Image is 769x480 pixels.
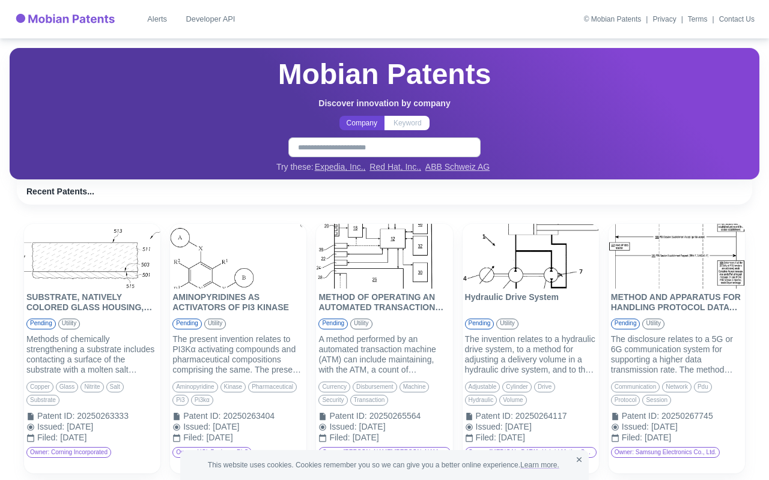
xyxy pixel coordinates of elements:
[384,116,430,130] button: Keyword
[173,383,217,391] span: aminopyridine
[319,397,347,404] span: security
[319,449,449,457] span: Owner: [PERSON_NAME] [PERSON_NAME], Incorporated
[400,382,430,392] div: machine
[318,447,450,458] div: Owner: [PERSON_NAME] [PERSON_NAME], Incorporated
[172,334,304,375] div: The present invention relates to PI3Kα activating compounds and pharmaceutical compositions compr...
[651,422,743,432] div: [DATE]
[652,16,676,23] a: Privacy
[172,319,202,329] div: pending
[611,292,743,314] p: METHOD AND APPARATUS FOR HANDLING PROTOCOL DATA UNIT SESSION ESTABLISHMENT IN WIRELESS COMMUNICAT...
[500,397,526,404] span: volume
[645,433,743,443] div: [DATE]
[612,383,659,391] span: communication
[24,224,160,447] a: SUBSTRATE, NATIVELY COLORED GLASS HOUSING, AND METHODS OF CHEMICALLY STRENGTHENING THE SAMESUBSTR...
[220,382,246,392] div: kinase
[172,447,252,458] div: Owner: UCL Business PLC
[172,395,188,406] div: pi3
[584,16,642,23] div: © Mobian Patents
[505,422,597,432] div: [DATE]
[276,162,314,172] span: Try these:
[77,411,158,421] div: 20250263333
[347,118,377,128] p: Company
[611,334,743,375] div: The disclosure relates to a 5G or 6G communication system for supporting a higher data transmissi...
[496,319,518,329] div: utility
[329,411,366,422] div: Patent ID :
[26,447,111,458] div: Owner: Corning Incorporated
[622,433,642,443] div: Filed :
[173,449,251,457] span: Owner: UCL Business PLC
[24,224,160,473] div: SUBSTRATE, NATIVELY COLORED GLASS HOUSING, AND METHODS OF CHEMICALLY STRENGTHENING THE SAMESUBSTR...
[170,224,306,447] a: AMINOPYRIDINES AS ACTIVATORS OF PI3 KINASEAMINOPYRIDINES AS ACTIVATORS OF PI3 KINASEpendingutilit...
[643,397,670,404] span: session
[611,382,660,392] div: communication
[26,319,56,329] div: pending
[646,14,648,25] div: |
[183,422,210,433] div: Issued :
[181,8,240,30] a: Developer API
[476,433,496,443] div: Filed :
[26,395,59,406] div: substrate
[465,395,497,406] div: hydraulic
[278,55,491,94] h2: Mobian Patents
[476,422,503,433] div: Issued :
[183,411,220,422] div: Patent ID :
[173,397,187,404] span: pi3
[465,447,597,458] div: Owner: [MEDICAL_DATA]--Hybrid Motion Solutions GmbH
[662,382,691,392] div: network
[515,411,597,421] div: 20250264117
[663,383,691,391] span: network
[369,411,451,421] div: 20250265564
[503,383,531,391] span: cylinder
[612,449,720,457] span: Owner: Samsung Electronics Co., Ltd.
[204,319,226,329] div: utility
[351,397,388,404] span: transaction
[81,382,103,392] div: nitrite
[81,383,103,391] span: nitrite
[339,116,384,130] button: Company
[642,395,671,406] div: session
[466,397,497,404] span: hydraulic
[106,382,124,392] div: salt
[208,460,561,470] span: This website uses cookies. Cookies remember you so we can give you a better online experience.
[499,433,597,443] div: [DATE]
[329,433,350,443] div: Filed :
[612,397,640,404] span: protocol
[319,383,350,391] span: currency
[359,422,451,432] div: [DATE]
[191,395,213,406] div: pi3kα
[205,320,225,328] span: utility
[172,292,304,314] p: AMINOPYRIDINES AS ACTIVATORS OF PI3 KINASE
[463,224,599,447] a: Hydraulic Drive SystemHydraulic Drive SystempendingutilityThe invention relates to a hydraulic dr...
[26,187,743,197] h6: Recent Patents...
[221,383,246,391] span: kinase
[465,334,597,375] div: The invention relates to a hydraulic drive system, to a method for adjusting a delivery volume in...
[611,319,640,329] div: pending
[520,461,559,469] a: Learn more.
[318,334,450,375] div: A method performed by an automated transaction machine (ATM) can include maintaining, with the AT...
[58,319,80,329] div: utility
[719,16,755,23] a: Contact Us
[534,382,555,392] div: drive
[463,224,599,473] div: Hydraulic Drive SystemHydraulic Drive SystempendingutilityThe invention relates to a hydraulic dr...
[249,383,296,391] span: pharmaceutical
[318,395,347,406] div: security
[612,320,640,328] span: pending
[394,118,422,128] p: Keyword
[466,449,596,457] span: Owner: [MEDICAL_DATA]--Hybrid Motion Solutions GmbH
[681,14,683,25] div: |
[353,433,451,443] div: [DATE]
[59,320,79,328] span: utility
[609,224,745,447] a: METHOD AND APPARATUS FOR HANDLING PROTOCOL DATA UNIT SESSION ESTABLISHMENT IN WIRELESS COMMUNICAT...
[425,162,490,172] a: ABB Schweiz AG
[37,422,64,433] div: Issued :
[465,382,500,392] div: adjustable
[107,383,123,391] span: salt
[609,224,745,473] div: METHOD AND APPARATUS FOR HANDLING PROTOCOL DATA UNIT SESSION ESTABLISHMENT IN WIRELESS COMMUNICAT...
[465,319,494,329] div: pending
[318,319,348,329] div: pending
[37,411,74,422] div: Patent ID :
[713,14,714,25] div: |
[329,422,356,433] div: Issued :
[318,292,450,314] p: METHOD OF OPERATING AN AUTOMATED TRANSACTION MACHINE FOR ENHANCED SECURITY
[463,224,599,289] img: Hydraulic Drive System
